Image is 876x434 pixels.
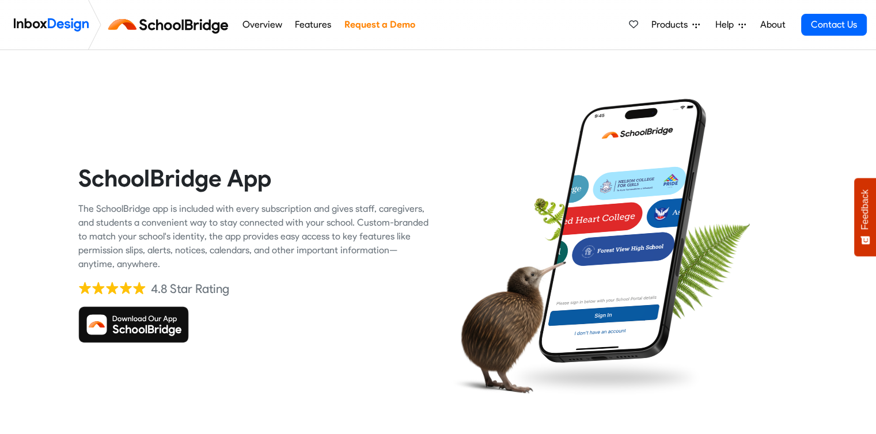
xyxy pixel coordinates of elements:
[78,163,430,193] heading: SchoolBridge App
[447,250,566,403] img: kiwi_bird.png
[341,13,418,36] a: Request a Demo
[651,18,692,32] span: Products
[647,13,704,36] a: Products
[854,178,876,256] button: Feedback - Show survey
[715,18,738,32] span: Help
[860,189,870,230] span: Feedback
[530,98,715,364] img: phone.png
[78,202,430,271] div: The SchoolBridge app is included with every subscription and gives staff, caregivers, and student...
[801,14,867,36] a: Contact Us
[757,13,788,36] a: About
[151,280,229,298] div: 4.8 Star Rating
[239,13,285,36] a: Overview
[292,13,335,36] a: Features
[78,306,189,343] img: Download SchoolBridge App
[506,356,706,399] img: shadow.png
[711,13,750,36] a: Help
[106,11,236,39] img: schoolbridge logo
